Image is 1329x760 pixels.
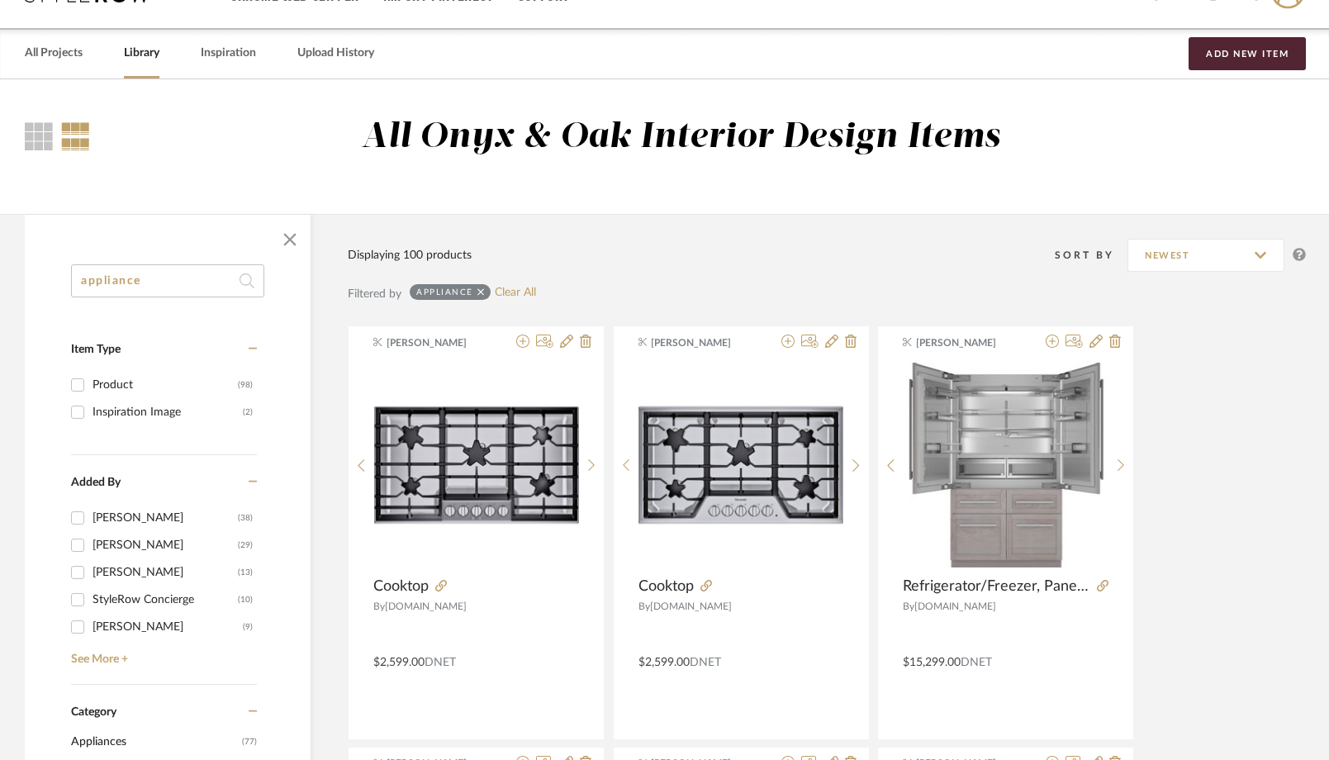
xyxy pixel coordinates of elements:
span: DNET [961,657,992,668]
span: (77) [242,729,257,755]
button: Add New Item [1189,37,1306,70]
div: (98) [238,372,253,398]
span: $15,299.00 [903,657,961,668]
span: Cooktop [638,577,694,596]
span: [PERSON_NAME] [387,335,491,350]
span: By [373,601,385,611]
div: [PERSON_NAME] [93,532,238,558]
span: [DOMAIN_NAME] [650,601,732,611]
span: Refrigerator/Freezer, Panel-Ready [903,577,1090,596]
div: [PERSON_NAME] [93,614,243,640]
span: Item Type [71,344,121,355]
span: DNET [690,657,721,668]
div: Sort By [1055,247,1127,264]
div: (38) [238,505,253,531]
div: Inspiration Image [93,399,243,425]
div: Filtered by [348,285,401,303]
div: StyleRow Concierge [93,587,238,613]
div: Displaying 100 products [348,246,472,264]
span: [DOMAIN_NAME] [385,601,467,611]
div: [PERSON_NAME] [93,505,238,531]
div: appliance [416,287,473,297]
div: (2) [243,399,253,425]
div: [PERSON_NAME] [93,559,238,586]
span: By [638,601,650,611]
a: Library [124,42,159,64]
div: All Onyx & Oak Interior Design Items [362,116,1000,159]
span: By [903,601,914,611]
span: DNET [425,657,456,668]
div: (9) [243,614,253,640]
span: $2,599.00 [373,657,425,668]
div: (13) [238,559,253,586]
a: Clear All [495,286,536,300]
img: Cooktop [638,363,843,568]
img: Refrigerator/Freezer, Panel-Ready [904,363,1108,568]
a: All Projects [25,42,83,64]
span: [PERSON_NAME] [651,335,755,350]
button: Close [273,223,306,256]
a: Upload History [297,42,374,64]
span: [DOMAIN_NAME] [914,601,996,611]
span: $2,599.00 [638,657,690,668]
span: Appliances [71,728,238,756]
span: Category [71,705,116,720]
div: Product [93,372,238,398]
a: Inspiration [201,42,256,64]
input: Search within 100 results [71,264,264,297]
img: Cooktop [374,363,579,568]
div: (29) [238,532,253,558]
span: [PERSON_NAME] [916,335,1020,350]
span: Added By [71,477,121,488]
div: (10) [238,587,253,613]
span: Cooktop [373,577,429,596]
a: See More + [67,640,257,667]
